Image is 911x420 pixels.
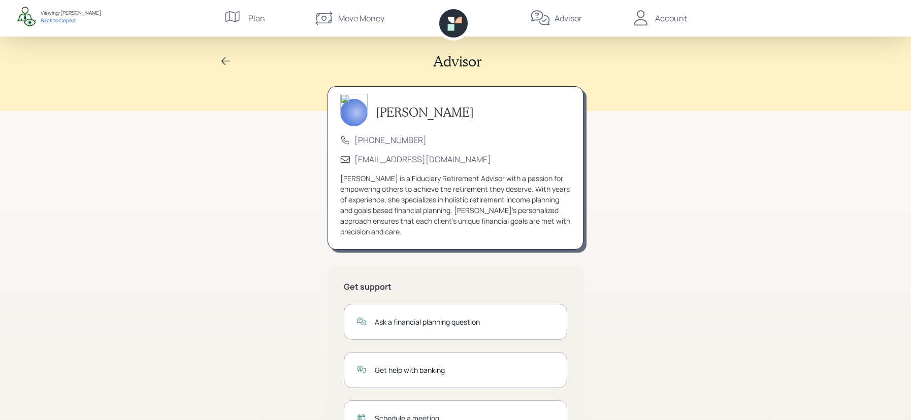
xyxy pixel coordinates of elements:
div: Account [655,12,687,24]
div: Ask a financial planning question [375,317,555,327]
div: Back to Copilot [41,17,101,24]
h5: Get support [344,282,567,292]
h2: Advisor [433,53,482,70]
div: Viewing: [PERSON_NAME] [41,9,101,17]
div: [PERSON_NAME] is a Fiduciary Retirement Advisor with a passion for empowering others to achieve t... [340,173,571,237]
a: [PHONE_NUMBER] [354,134,427,146]
div: Advisor [555,12,582,24]
div: Move Money [338,12,384,24]
a: [EMAIL_ADDRESS][DOMAIN_NAME] [354,154,491,165]
div: Get help with banking [375,365,555,375]
h3: [PERSON_NAME] [376,105,474,120]
div: Plan [248,12,265,24]
img: treva-nostdahl-headshot.png [340,94,368,126]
